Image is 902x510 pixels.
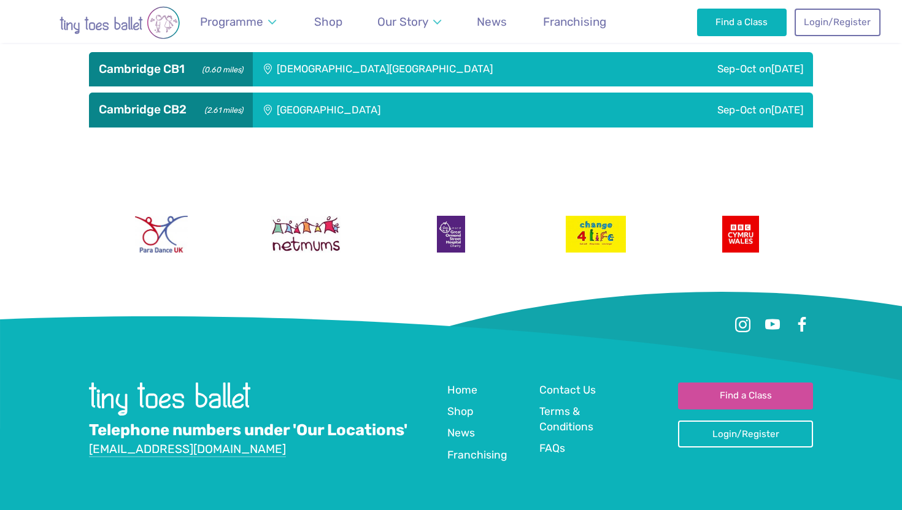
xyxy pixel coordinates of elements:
span: News [447,427,475,439]
a: Login/Register [795,9,881,36]
h3: Cambridge CB1 [99,62,243,77]
a: FAQs [539,441,565,457]
a: Terms & Conditions [539,404,620,435]
span: Contact Us [539,384,596,396]
a: Shop [308,7,348,36]
span: Franchising [543,15,606,29]
a: Shop [447,404,473,421]
a: Programme [194,7,282,36]
span: Shop [447,405,473,417]
a: [EMAIL_ADDRESS][DOMAIN_NAME] [89,442,286,457]
img: Para Dance UK [135,216,188,253]
span: Our Story [377,15,428,29]
a: Youtube [761,314,784,336]
span: Home [447,384,477,396]
div: Sep-Oct on [647,52,813,86]
small: (0.60 miles) [198,62,243,75]
span: [DATE] [771,63,803,75]
a: Franchising [447,447,507,464]
a: Telephone numbers under 'Our Locations' [89,421,407,440]
span: [DATE] [771,104,803,116]
a: Instagram [732,314,754,336]
span: Programme [200,15,263,29]
a: News [447,425,475,442]
a: Franchising [537,7,612,36]
img: tiny toes ballet [89,382,250,416]
a: News [471,7,513,36]
span: FAQs [539,442,565,454]
a: Find a Class [678,382,813,409]
div: [DEMOGRAPHIC_DATA][GEOGRAPHIC_DATA] [253,52,646,86]
div: [GEOGRAPHIC_DATA] [253,93,569,127]
img: tiny toes ballet [21,6,218,39]
a: Go to home page [89,406,250,418]
a: Facebook [791,314,813,336]
a: Find a Class [697,9,787,36]
a: Our Story [372,7,447,36]
a: Home [447,382,477,399]
a: Contact Us [539,382,596,399]
span: Terms & Conditions [539,405,593,433]
span: News [477,15,507,29]
h3: Cambridge CB2 [99,102,243,117]
div: Sep-Oct on [569,93,813,127]
a: Login/Register [678,421,813,447]
span: Franchising [447,449,507,461]
span: Shop [314,15,342,29]
small: (2.61 miles) [201,102,243,115]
